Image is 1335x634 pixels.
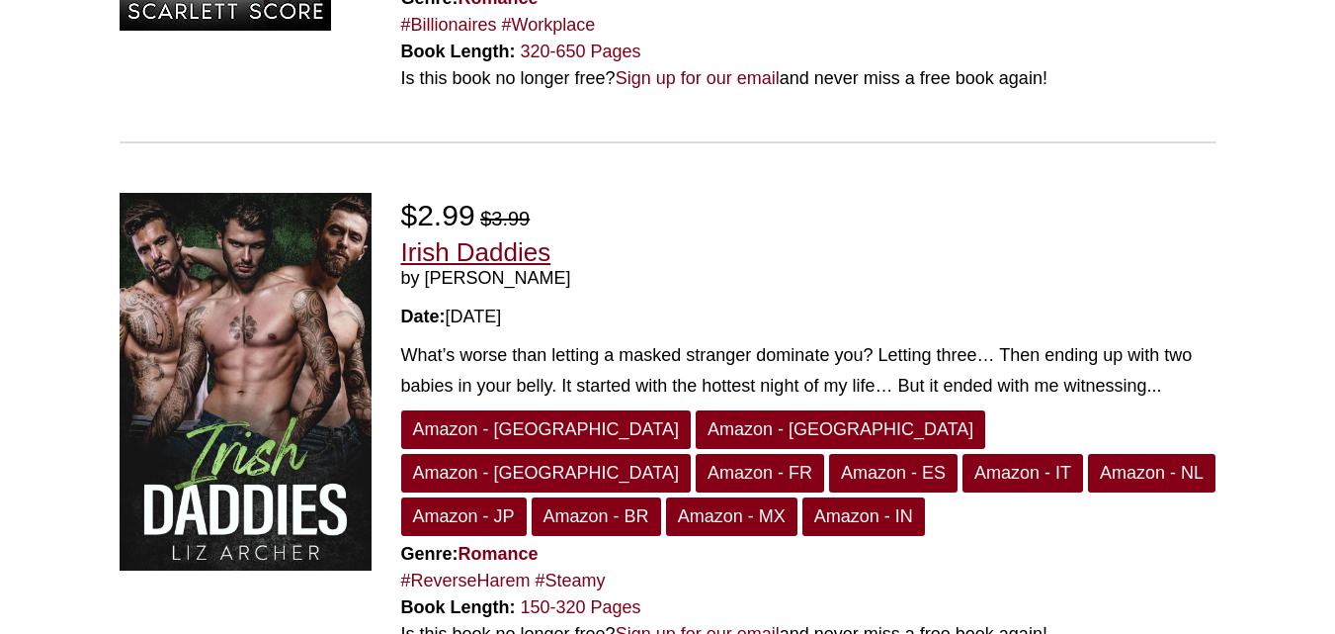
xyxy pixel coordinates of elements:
a: Romance [459,544,539,564]
del: $3.99 [480,208,530,229]
div: [DATE] [401,304,1216,330]
a: Irish Daddies [401,237,551,267]
div: Is this book no longer free? and never miss a free book again! [401,65,1216,92]
a: Amazon - IN [802,498,925,536]
a: Amazon - NL [1088,454,1215,493]
div: What’s worse than letting a masked stranger dominate you? Letting three… Then ending up with two ... [401,340,1216,401]
a: Sign up for our email [616,68,780,88]
a: Amazon - [GEOGRAPHIC_DATA] [401,410,691,449]
a: #ReverseHarem [401,571,531,590]
img: Irish Daddies [120,193,372,572]
strong: Book Length: [401,597,516,617]
a: Amazon - [GEOGRAPHIC_DATA] [401,454,691,493]
span: $2.99 [401,199,475,231]
a: Amazon - ES [829,454,958,493]
a: Amazon - [GEOGRAPHIC_DATA] [696,410,985,449]
a: #Steamy [536,571,606,590]
strong: Book Length: [401,42,516,61]
a: Amazon - BR [532,498,661,536]
span: by [PERSON_NAME] [401,268,1216,290]
strong: Date: [401,307,446,326]
a: #Billionaires [401,15,497,35]
a: 150-320 Pages [521,597,641,617]
a: Amazon - MX [666,498,797,536]
a: Amazon - IT [962,454,1083,493]
a: #Workplace [502,15,596,35]
strong: Genre: [401,544,539,564]
a: Amazon - JP [401,498,527,536]
a: Amazon - FR [696,454,824,493]
a: 320-650 Pages [521,42,641,61]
